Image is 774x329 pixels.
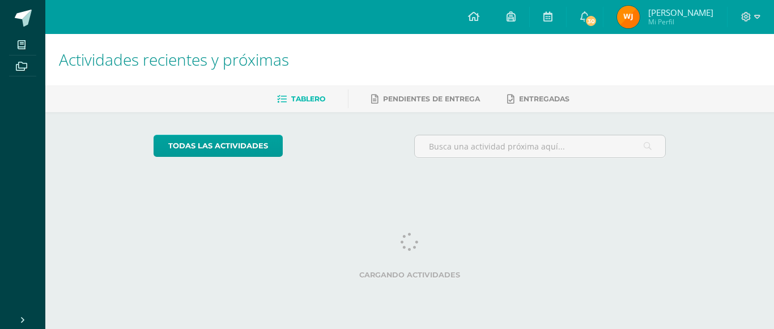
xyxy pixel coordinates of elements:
[617,6,640,28] img: c8b37af97d98fad91c507c04707ba7ab.png
[154,271,666,279] label: Cargando actividades
[277,90,325,108] a: Tablero
[519,95,569,103] span: Entregadas
[648,7,713,18] span: [PERSON_NAME]
[507,90,569,108] a: Entregadas
[59,49,289,70] span: Actividades recientes y próximas
[383,95,480,103] span: Pendientes de entrega
[291,95,325,103] span: Tablero
[648,17,713,27] span: Mi Perfil
[415,135,666,157] input: Busca una actividad próxima aquí...
[585,15,597,27] span: 30
[371,90,480,108] a: Pendientes de entrega
[154,135,283,157] a: todas las Actividades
